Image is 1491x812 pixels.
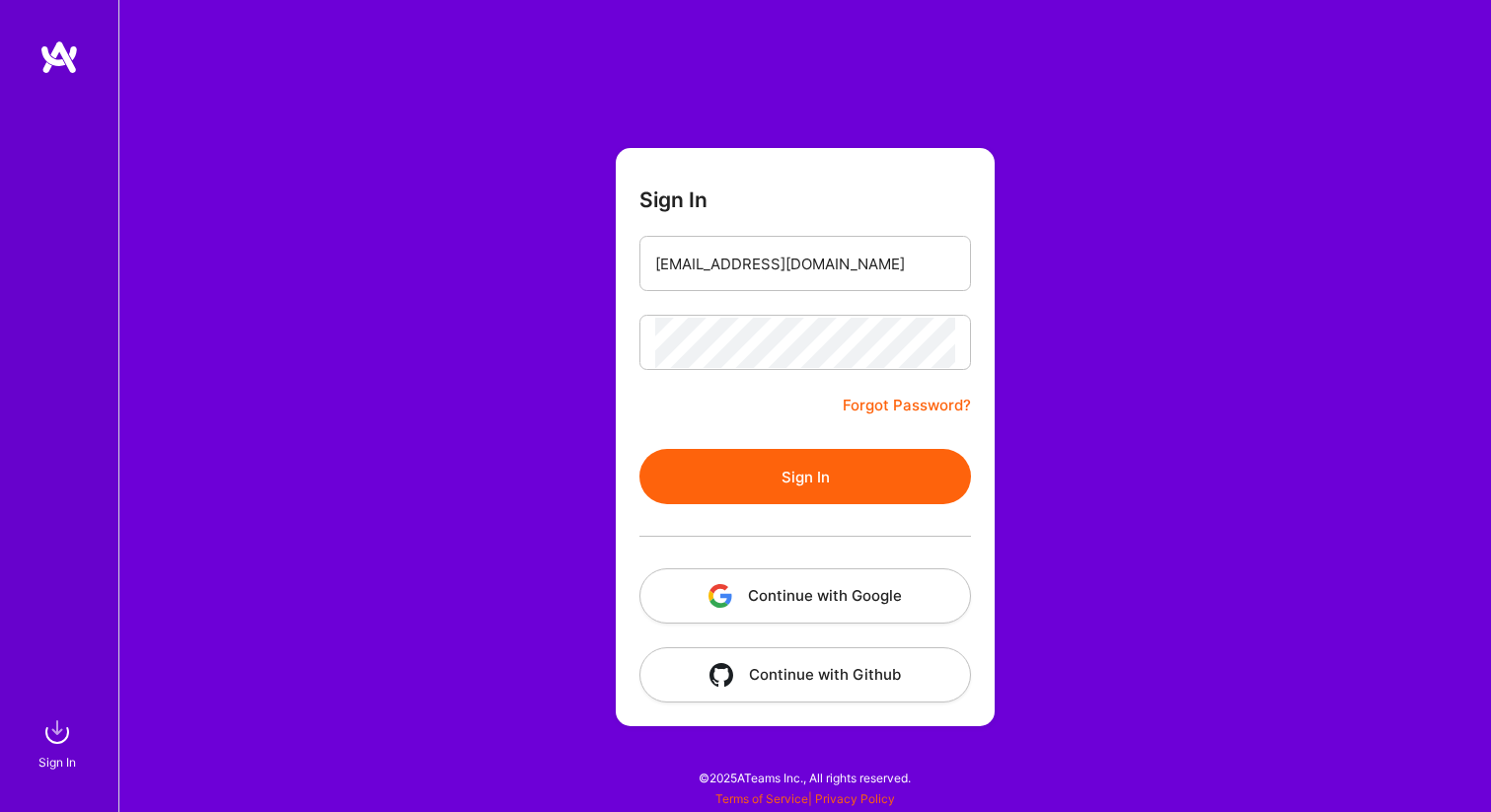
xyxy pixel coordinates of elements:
[639,449,971,504] button: Sign In
[639,187,708,212] h3: Sign In
[655,239,955,289] input: Email...
[639,647,971,702] button: Continue with Github
[815,791,895,806] a: Privacy Policy
[118,753,1491,802] div: © 2025 ATeams Inc., All rights reserved.
[843,394,971,417] a: Forgot Password?
[715,791,895,806] span: |
[41,712,77,773] a: sign inSign In
[708,584,732,608] img: icon
[37,712,77,752] img: sign in
[39,39,79,75] img: logo
[639,568,971,624] button: Continue with Google
[38,752,76,773] div: Sign In
[715,791,808,806] a: Terms of Service
[709,663,733,687] img: icon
